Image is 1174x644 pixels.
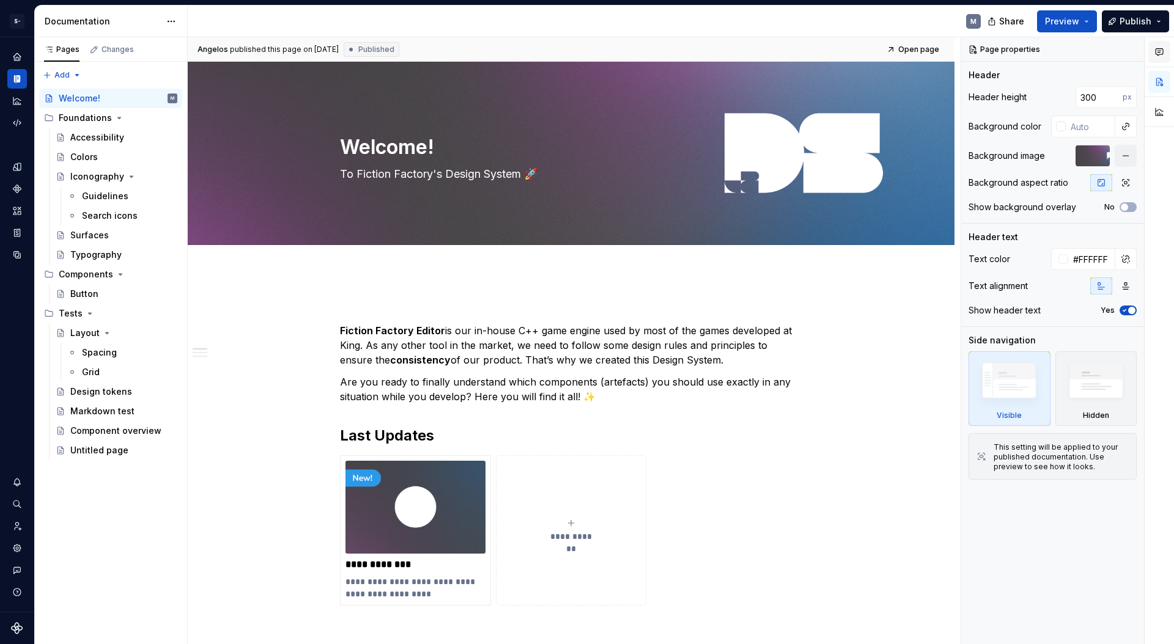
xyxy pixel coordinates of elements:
div: Surfaces [70,229,109,241]
strong: consistency [390,354,451,366]
div: M [970,16,976,26]
div: Background image [969,150,1045,162]
div: Visible [969,351,1050,426]
button: Publish [1102,10,1169,32]
div: Layout [70,327,100,339]
a: Design tokens [51,382,182,401]
div: Notifications [7,472,27,492]
div: Button [70,288,98,300]
div: Side navigation [969,334,1036,346]
div: published this page on [DATE] [230,45,339,54]
a: Grid [62,362,182,382]
span: Add [54,70,70,80]
a: Data sources [7,245,27,265]
a: Design tokens [7,157,27,177]
div: Foundations [59,112,112,124]
span: Open page [898,45,939,54]
svg: Supernova Logo [11,622,23,634]
div: Tests [59,307,83,320]
button: Share [981,10,1032,32]
a: Typography [51,245,182,265]
a: Assets [7,201,27,221]
a: Search icons [62,206,182,225]
a: Surfaces [51,225,182,245]
div: Grid [82,366,100,378]
div: Visible [997,411,1022,420]
a: Home [7,47,27,67]
a: Spacing [62,343,182,362]
a: Button [51,284,182,304]
div: Colors [70,151,98,163]
a: Open page [883,41,945,58]
a: Settings [7,538,27,558]
a: Welcome!M [39,89,182,108]
div: Page tree [39,89,182,460]
div: Text alignment [969,280,1028,292]
a: Invite team [7,516,27,536]
div: Show header text [969,304,1041,317]
textarea: Welcome! [338,133,800,162]
a: Markdown test [51,401,182,421]
div: Component overview [70,425,161,437]
div: Untitled page [70,444,128,456]
div: Accessibility [70,131,124,144]
span: Publish [1120,15,1151,27]
div: Show background overlay [969,201,1076,213]
div: This setting will be applied to your published documentation. Use preview to see how it looks. [994,442,1129,472]
span: Preview [1045,15,1079,27]
label: No [1104,202,1115,212]
textarea: To Fiction Factory's Design System 🚀 [338,164,800,184]
strong: Fiction Factory Editor [340,324,445,337]
div: Background color [969,120,1041,133]
div: Iconography [70,170,124,183]
p: is our in-house C++ game engine used by most of the games developed at King. As any other tool in... [340,323,802,367]
div: Guidelines [82,190,128,202]
a: Analytics [7,91,27,111]
img: 0fadda6d-fcb8-4722-b005-5262aeec2df6.png [345,461,485,554]
a: Code automation [7,113,27,133]
div: M [171,92,174,104]
div: Storybook stories [7,223,27,243]
h2: Last Updates [340,426,802,445]
a: Colors [51,147,182,167]
div: Text color [969,253,1010,265]
a: Iconography [51,167,182,186]
div: Header text [969,231,1018,243]
button: S- [2,8,32,34]
div: Welcome! [59,92,100,104]
a: Accessibility [51,128,182,147]
div: Markdown test [70,405,135,417]
div: Pages [44,45,79,54]
div: Contact support [7,560,27,580]
div: Design tokens [70,386,132,398]
span: Published [358,45,394,54]
div: Search ⌘K [7,494,27,514]
a: Untitled page [51,441,182,460]
div: Changes [102,45,134,54]
div: Hidden [1083,411,1109,420]
span: Angelos [198,45,228,54]
div: Hidden [1055,351,1137,426]
div: Components [59,268,113,280]
div: Tests [39,304,182,323]
div: Components [7,179,27,199]
p: px [1123,92,1132,102]
input: Auto [1066,115,1115,137]
a: Documentation [7,69,27,89]
div: Spacing [82,346,117,359]
a: Layout [51,323,182,343]
div: Search icons [82,210,138,222]
div: Foundations [39,108,182,128]
a: Guidelines [62,186,182,206]
input: Auto [1076,86,1123,108]
p: Are you ready to finally understand which components (artefacts) you should use exactly in any si... [340,375,802,404]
